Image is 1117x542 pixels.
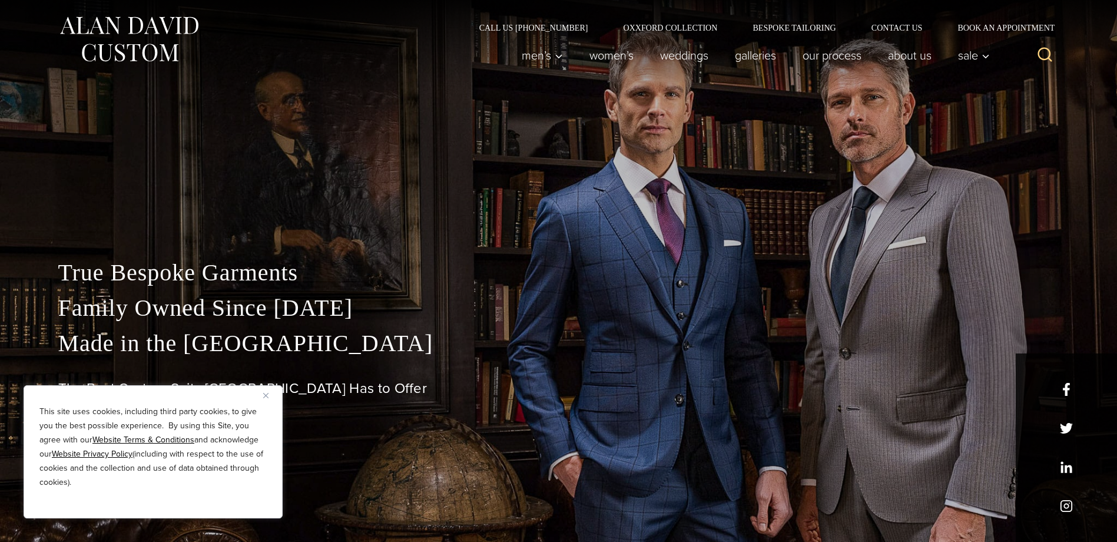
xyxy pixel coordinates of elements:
a: Call Us [PHONE_NUMBER] [462,24,606,32]
nav: Primary Navigation [508,44,996,67]
h1: The Best Custom Suits [GEOGRAPHIC_DATA] Has to Offer [58,380,1059,397]
a: Website Terms & Conditions [92,434,194,446]
a: Women’s [576,44,647,67]
a: About Us [874,44,944,67]
p: This site uses cookies, including third party cookies, to give you the best possible experience. ... [39,405,267,490]
a: weddings [647,44,721,67]
a: Oxxford Collection [605,24,735,32]
span: Sale [958,49,990,61]
a: Book an Appointment [940,24,1059,32]
nav: Secondary Navigation [462,24,1059,32]
a: Galleries [721,44,789,67]
span: Men’s [522,49,563,61]
a: Our Process [789,44,874,67]
img: Alan David Custom [58,13,200,65]
img: Close [263,393,269,398]
a: Website Privacy Policy [52,448,132,460]
p: True Bespoke Garments Family Owned Since [DATE] Made in the [GEOGRAPHIC_DATA] [58,255,1059,361]
button: View Search Form [1031,41,1059,70]
a: Bespoke Tailoring [735,24,853,32]
button: Close [263,388,277,402]
a: Contact Us [854,24,940,32]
